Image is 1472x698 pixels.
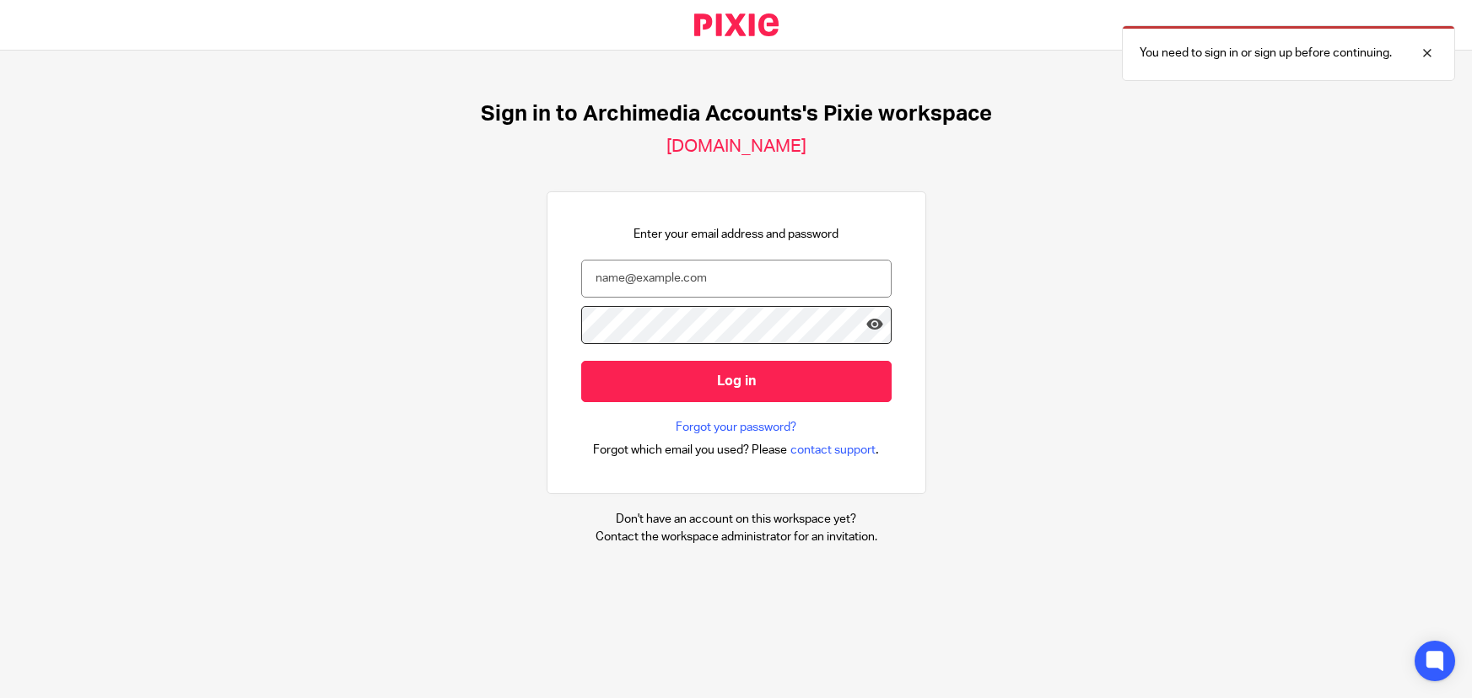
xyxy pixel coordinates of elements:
[1140,45,1392,62] p: You need to sign in or sign up before continuing.
[593,440,879,459] div: .
[581,260,892,298] input: name@example.com
[596,511,877,528] p: Don't have an account on this workspace yet?
[581,361,892,402] input: Log in
[593,442,787,459] span: Forgot which email you used? Please
[790,442,876,459] span: contact support
[481,101,992,127] h1: Sign in to Archimedia Accounts's Pixie workspace
[676,419,796,436] a: Forgot your password?
[596,529,877,545] p: Contact the workspace administrator for an invitation.
[666,136,806,158] h2: [DOMAIN_NAME]
[634,226,838,243] p: Enter your email address and password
